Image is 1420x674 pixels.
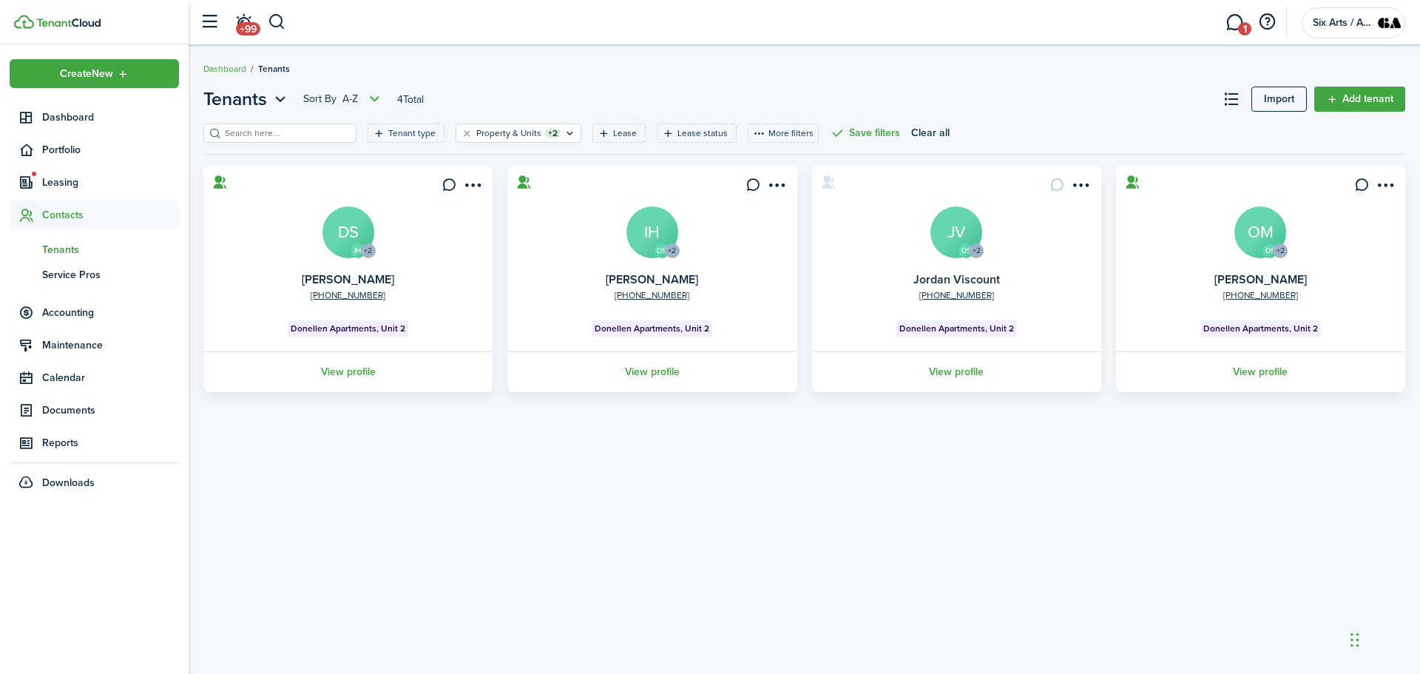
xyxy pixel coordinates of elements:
[388,127,436,140] filter-tag-label: Tenant type
[748,124,819,143] button: More filters
[460,178,484,198] button: Open menu
[42,109,179,125] span: Dashboard
[42,305,179,320] span: Accounting
[42,207,179,223] span: Contacts
[677,127,728,140] filter-tag-label: Lease status
[1214,271,1307,288] a: [PERSON_NAME]
[913,271,1000,288] a: Jordan Viscount
[203,86,290,112] button: Tenants
[810,351,1103,392] a: View profile
[456,124,581,143] filter-tag: Open filter
[203,62,246,75] a: Dashboard
[958,243,973,258] avatar-text: DS
[919,289,994,302] a: [PHONE_NUMBER]
[10,262,179,287] a: Service Pros
[368,124,444,143] filter-tag: Open filter
[42,370,179,385] span: Calendar
[42,267,179,283] span: Service Pros
[545,128,561,138] filter-tag-counter: +2
[655,243,669,258] avatar-text: DS
[1114,351,1407,392] a: View profile
[195,8,223,36] button: Open sidebar
[665,243,680,258] avatar-counter: +2
[236,22,260,36] span: +99
[291,322,405,335] span: Donellen Apartments, Unit 2
[592,124,646,143] filter-tag: Open filter
[42,337,179,353] span: Maintenance
[505,351,799,392] a: View profile
[42,175,179,190] span: Leasing
[911,124,950,143] button: Clear all
[42,242,179,257] span: Tenants
[342,92,358,107] span: A-Z
[1254,10,1279,35] button: Open resource center
[203,86,267,112] span: Tenants
[311,289,385,302] a: [PHONE_NUMBER]
[201,351,495,392] a: View profile
[258,62,290,75] span: Tenants
[1069,178,1092,198] button: Open menu
[657,124,737,143] filter-tag: Open filter
[229,4,257,41] a: Notifications
[1350,618,1359,662] div: Drag
[303,92,342,107] span: Sort by
[615,289,689,302] a: [PHONE_NUMBER]
[361,243,376,258] avatar-counter: +2
[613,127,637,140] filter-tag-label: Lease
[1346,603,1420,674] iframe: Chat Widget
[1251,87,1307,112] a: Import
[1220,4,1248,41] a: Messaging
[203,86,290,112] button: Open menu
[10,428,179,457] a: Reports
[42,435,179,451] span: Reports
[10,237,179,262] a: Tenants
[302,271,394,288] a: [PERSON_NAME]
[899,322,1014,335] span: Donellen Apartments, Unit 2
[1203,322,1318,335] span: Donellen Apartments, Unit 2
[1314,87,1405,112] a: Add tenant
[10,59,179,88] button: Open menu
[42,475,95,491] span: Downloads
[1378,11,1402,35] img: Six Arts / ADCo Properties / City Partners /
[42,402,179,418] span: Documents
[1262,243,1277,258] avatar-text: DS
[476,127,541,140] filter-tag-label: Property & Units
[60,69,113,79] span: Create New
[1234,206,1286,258] a: OM
[221,127,351,141] input: Search here...
[1273,243,1288,258] avatar-counter: +2
[10,103,179,132] a: Dashboard
[268,10,286,35] button: Search
[969,243,984,258] avatar-counter: +2
[830,124,900,143] button: Save filters
[930,206,982,258] a: JV
[303,90,384,108] button: Sort byA-Z
[606,271,698,288] a: [PERSON_NAME]
[626,206,678,258] a: IH
[303,90,384,108] button: Open menu
[14,15,34,29] img: TenantCloud
[36,18,101,27] img: TenantCloud
[461,127,473,139] button: Clear filter
[765,178,788,198] button: Open menu
[397,92,424,107] header-page-total: 4 Total
[1223,289,1298,302] a: [PHONE_NUMBER]
[322,206,374,258] a: DS
[1313,18,1372,28] span: Six Arts / ADCo Properties / City Partners /
[42,142,179,158] span: Portfolio
[1238,22,1251,36] span: 1
[1373,178,1396,198] button: Open menu
[351,243,365,258] avatar-text: IH
[595,322,709,335] span: Donellen Apartments, Unit 2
